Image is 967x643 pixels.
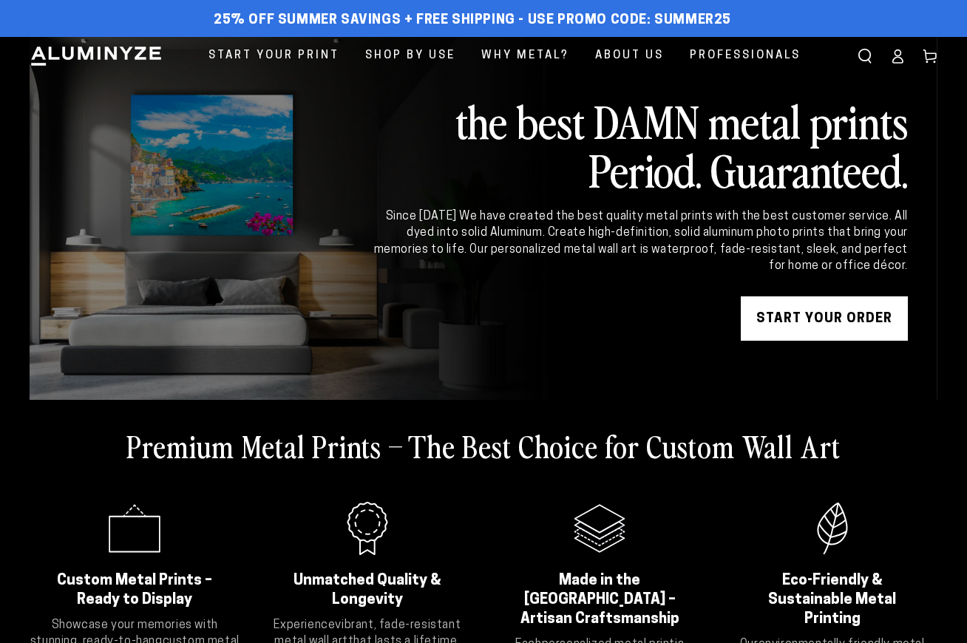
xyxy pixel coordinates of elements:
[481,46,569,66] span: Why Metal?
[849,40,881,72] summary: Search our site
[126,426,841,465] h2: Premium Metal Prints – The Best Choice for Custom Wall Art
[584,37,675,75] a: About Us
[197,37,350,75] a: Start Your Print
[741,296,908,341] a: START YOUR Order
[281,571,455,610] h2: Unmatched Quality & Longevity
[214,13,731,29] span: 25% off Summer Savings + Free Shipping - Use Promo Code: SUMMER25
[354,37,466,75] a: Shop By Use
[208,46,339,66] span: Start Your Print
[513,571,687,629] h2: Made in the [GEOGRAPHIC_DATA] – Artisan Craftsmanship
[746,571,920,629] h2: Eco-Friendly & Sustainable Metal Printing
[595,46,664,66] span: About Us
[371,208,908,275] div: Since [DATE] We have created the best quality metal prints with the best customer service. All dy...
[365,46,455,66] span: Shop By Use
[690,46,801,66] span: Professionals
[470,37,580,75] a: Why Metal?
[48,571,222,610] h2: Custom Metal Prints – Ready to Display
[371,96,908,194] h2: the best DAMN metal prints Period. Guaranteed.
[679,37,812,75] a: Professionals
[30,45,163,67] img: Aluminyze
